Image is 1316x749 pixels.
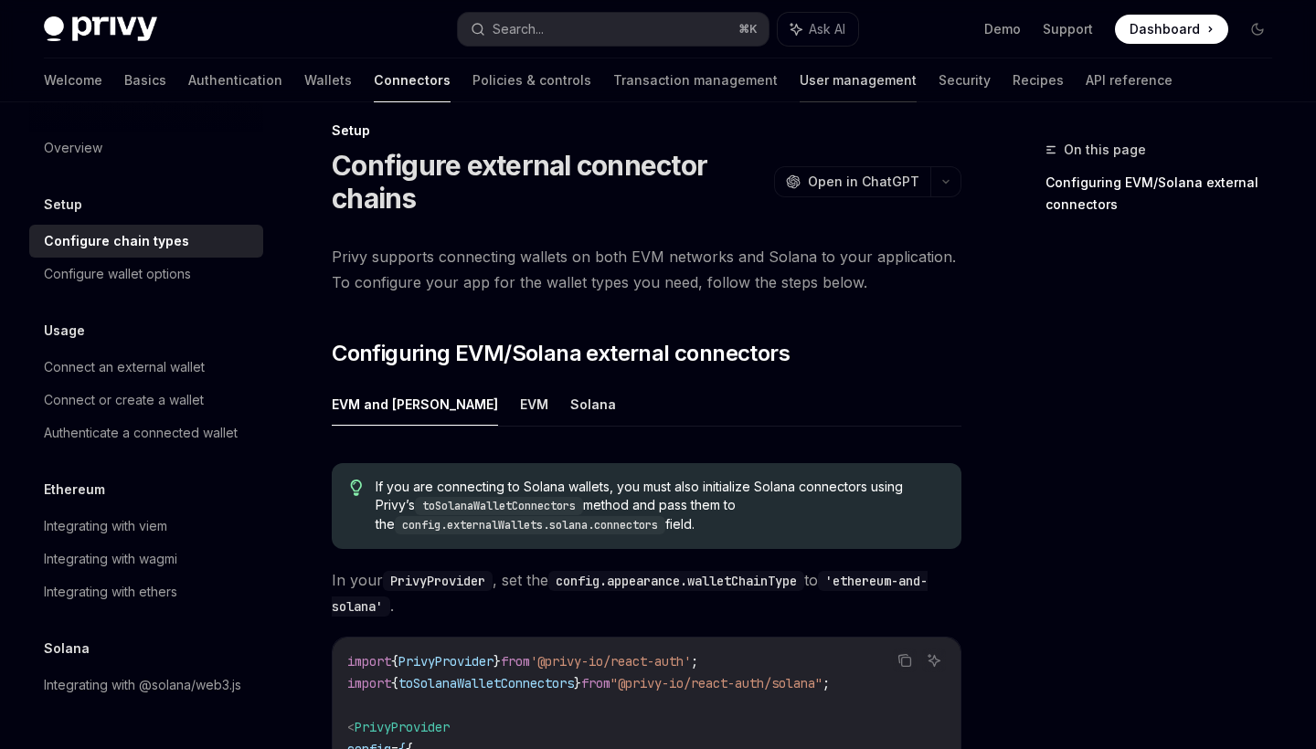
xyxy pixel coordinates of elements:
a: Authentication [188,58,282,102]
h5: Ethereum [44,479,105,501]
span: '@privy-io/react-auth' [530,653,691,670]
a: Transaction management [613,58,778,102]
span: ; [822,675,830,691]
div: Integrating with viem [44,515,167,537]
div: Integrating with @solana/web3.js [44,674,241,696]
span: ; [691,653,698,670]
button: Open in ChatGPT [774,166,930,197]
div: Configure wallet options [44,263,191,285]
span: from [501,653,530,670]
a: Integrating with @solana/web3.js [29,669,263,702]
a: Dashboard [1115,15,1228,44]
h5: Usage [44,320,85,342]
span: { [391,653,398,670]
span: toSolanaWalletConnectors [398,675,574,691]
span: Configuring EVM/Solana external connectors [332,339,790,368]
a: Demo [984,20,1021,38]
code: config.externalWallets.solana.connectors [395,516,665,534]
button: Copy the contents from the code block [893,649,917,672]
span: "@privy-io/react-auth/solana" [610,675,822,691]
span: Open in ChatGPT [808,173,919,191]
span: } [493,653,501,670]
a: Configure chain types [29,225,263,258]
div: Connect or create a wallet [44,389,204,411]
a: User management [800,58,917,102]
span: In your , set the to . [332,567,961,618]
a: Configure wallet options [29,258,263,290]
button: Ask AI [778,13,858,46]
div: Search... [493,18,544,40]
code: PrivyProvider [383,571,493,591]
button: EVM [520,383,548,426]
img: dark logo [44,16,157,42]
span: Dashboard [1130,20,1200,38]
span: { [391,675,398,691]
h5: Solana [44,638,90,659]
a: Wallets [304,58,352,102]
span: If you are connecting to Solana wallets, you must also initialize Solana connectors using Privy’s... [376,478,943,534]
button: Toggle dark mode [1243,15,1272,44]
code: config.appearance.walletChainType [548,571,804,591]
h5: Setup [44,194,82,216]
a: Support [1043,20,1093,38]
a: Connectors [374,58,451,102]
div: Setup [332,121,961,140]
span: import [347,653,391,670]
a: Integrating with ethers [29,575,263,608]
span: import [347,675,391,691]
h1: Configure external connector chains [332,149,767,215]
a: API reference [1086,58,1173,102]
div: Overview [44,137,102,159]
span: PrivyProvider [398,653,493,670]
span: from [581,675,610,691]
span: ⌘ K [738,22,758,37]
a: Recipes [1013,58,1064,102]
button: Solana [570,383,616,426]
button: Search...⌘K [458,13,768,46]
svg: Tip [350,480,363,496]
button: Ask AI [922,649,946,672]
div: Connect an external wallet [44,356,205,378]
a: Security [939,58,991,102]
a: Configuring EVM/Solana external connectors [1045,168,1287,219]
a: Integrating with viem [29,510,263,543]
span: } [574,675,581,691]
a: Integrating with wagmi [29,543,263,575]
a: Authenticate a connected wallet [29,417,263,449]
button: EVM and [PERSON_NAME] [332,383,498,426]
div: Configure chain types [44,230,189,252]
div: Integrating with wagmi [44,548,177,570]
div: Authenticate a connected wallet [44,422,238,444]
div: Integrating with ethers [44,581,177,603]
a: Welcome [44,58,102,102]
span: < [347,719,355,735]
span: PrivyProvider [355,719,450,735]
span: Privy supports connecting wallets on both EVM networks and Solana to your application. To configu... [332,244,961,295]
span: Ask AI [809,20,845,38]
a: Connect an external wallet [29,351,263,384]
a: Connect or create a wallet [29,384,263,417]
code: toSolanaWalletConnectors [415,497,583,515]
a: Policies & controls [472,58,591,102]
a: Basics [124,58,166,102]
a: Overview [29,132,263,164]
span: On this page [1064,139,1146,161]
